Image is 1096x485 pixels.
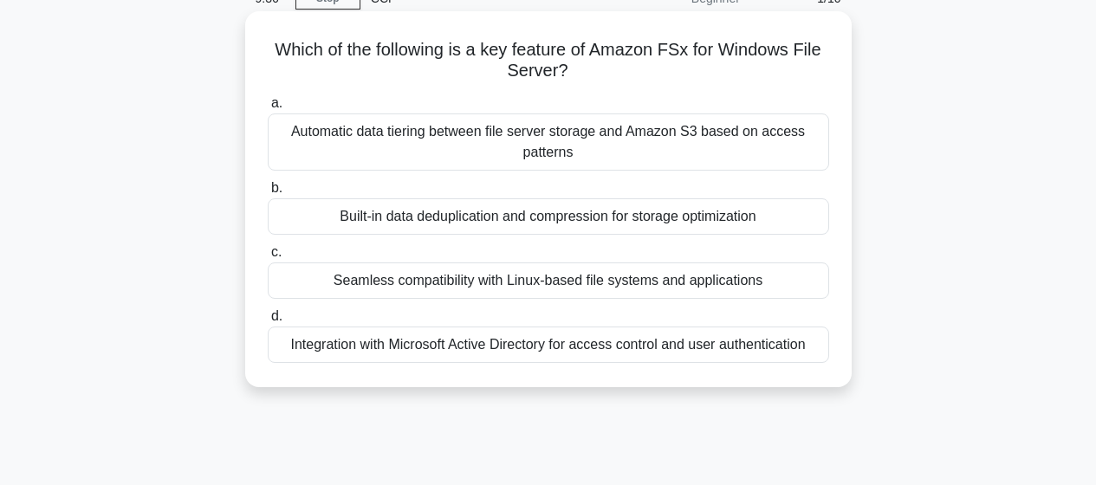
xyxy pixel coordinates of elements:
[271,180,282,195] span: b.
[268,198,829,235] div: Built-in data deduplication and compression for storage optimization
[271,308,282,323] span: d.
[271,95,282,110] span: a.
[266,39,831,82] h5: Which of the following is a key feature of Amazon FSx for Windows File Server?
[271,244,282,259] span: c.
[268,327,829,363] div: Integration with Microsoft Active Directory for access control and user authentication
[268,113,829,171] div: Automatic data tiering between file server storage and Amazon S3 based on access patterns
[268,262,829,299] div: Seamless compatibility with Linux-based file systems and applications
